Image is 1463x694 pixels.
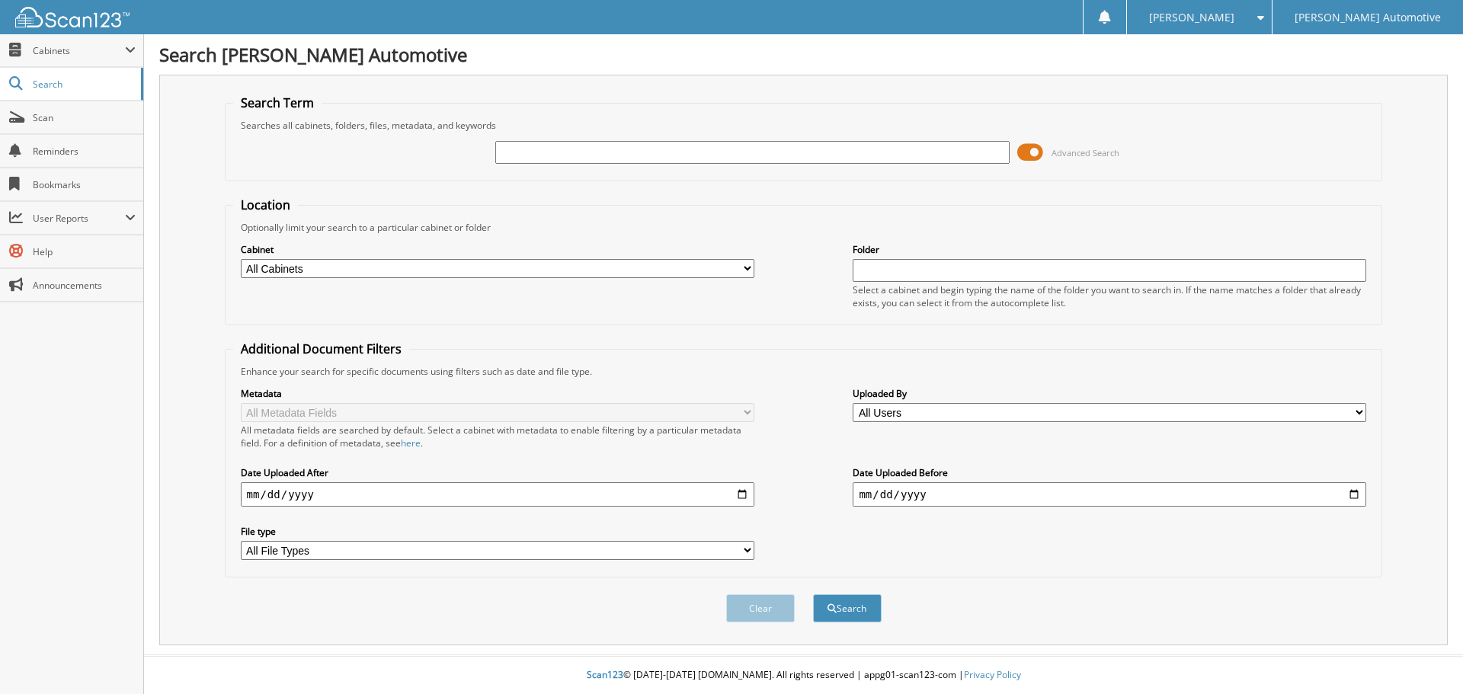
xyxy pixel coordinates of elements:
label: Uploaded By [853,387,1366,400]
label: Date Uploaded After [241,466,754,479]
span: User Reports [33,212,125,225]
span: Bookmarks [33,178,136,191]
span: Help [33,245,136,258]
span: Announcements [33,279,136,292]
input: start [241,482,754,507]
label: Cabinet [241,243,754,256]
div: Enhance your search for specific documents using filters such as date and file type. [233,365,1375,378]
button: Search [813,594,882,622]
input: end [853,482,1366,507]
a: here [401,437,421,449]
span: [PERSON_NAME] Automotive [1295,13,1441,22]
button: Clear [726,594,795,622]
div: Optionally limit your search to a particular cabinet or folder [233,221,1375,234]
h1: Search [PERSON_NAME] Automotive [159,42,1448,67]
span: Reminders [33,145,136,158]
label: Folder [853,243,1366,256]
div: Searches all cabinets, folders, files, metadata, and keywords [233,119,1375,132]
div: © [DATE]-[DATE] [DOMAIN_NAME]. All rights reserved | appg01-scan123-com | [144,657,1463,694]
div: Select a cabinet and begin typing the name of the folder you want to search in. If the name match... [853,283,1366,309]
label: File type [241,525,754,538]
span: Search [33,78,133,91]
span: Cabinets [33,44,125,57]
legend: Additional Document Filters [233,341,409,357]
span: Scan123 [587,668,623,681]
label: Metadata [241,387,754,400]
legend: Search Term [233,94,322,111]
span: [PERSON_NAME] [1149,13,1234,22]
div: All metadata fields are searched by default. Select a cabinet with metadata to enable filtering b... [241,424,754,449]
label: Date Uploaded Before [853,466,1366,479]
span: Scan [33,111,136,124]
legend: Location [233,197,298,213]
span: Advanced Search [1052,147,1119,158]
img: scan123-logo-white.svg [15,7,130,27]
a: Privacy Policy [964,668,1021,681]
